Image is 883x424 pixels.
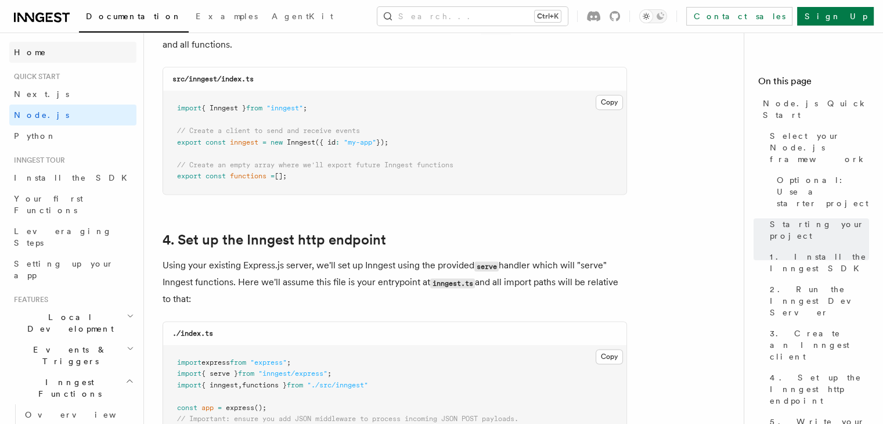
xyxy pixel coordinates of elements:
[336,138,340,146] span: :
[163,20,627,53] p: Create a file in the directory of your preference. We recommend creating an directory for your cl...
[206,138,226,146] span: const
[262,138,266,146] span: =
[430,278,475,288] code: inngest.ts
[163,232,386,248] a: 4. Set up the Inngest http endpoint
[9,125,136,146] a: Python
[14,259,114,280] span: Setting up your app
[177,172,201,180] span: export
[315,138,336,146] span: ({ id
[201,369,238,378] span: { serve }
[9,339,136,372] button: Events & Triggers
[201,404,214,412] span: app
[287,381,303,389] span: from
[9,105,136,125] a: Node.js
[770,283,869,318] span: 2. Run the Inngest Dev Server
[765,323,869,367] a: 3. Create an Inngest client
[271,138,283,146] span: new
[250,358,287,366] span: "express"
[765,246,869,279] a: 1. Install the Inngest SDK
[177,138,201,146] span: export
[242,381,287,389] span: functions }
[14,110,69,120] span: Node.js
[287,358,291,366] span: ;
[177,127,360,135] span: // Create a client to send and receive events
[763,98,869,121] span: Node.js Quick Start
[177,404,197,412] span: const
[686,7,792,26] a: Contact sales
[25,410,145,419] span: Overview
[9,376,125,400] span: Inngest Functions
[275,172,287,180] span: [];
[9,372,136,404] button: Inngest Functions
[177,104,201,112] span: import
[770,372,869,407] span: 4. Set up the Inngest http endpoint
[86,12,182,21] span: Documentation
[177,369,201,378] span: import
[344,138,376,146] span: "my-app"
[765,214,869,246] a: Starting your project
[770,251,869,274] span: 1. Install the Inngest SDK
[230,172,266,180] span: functions
[327,369,331,378] span: ;
[218,404,222,412] span: =
[177,161,453,169] span: // Create an empty array where we'll export future Inngest functions
[271,172,275,180] span: =
[770,130,869,165] span: Select your Node.js framework
[596,95,623,110] button: Copy
[765,367,869,411] a: 4. Set up the Inngest http endpoint
[14,89,69,99] span: Next.js
[9,72,60,81] span: Quick start
[797,7,874,26] a: Sign Up
[307,381,368,389] span: "./src/inngest"
[177,358,201,366] span: import
[238,369,254,378] span: from
[9,167,136,188] a: Install the SDK
[206,172,226,180] span: const
[201,358,230,366] span: express
[265,3,340,31] a: AgentKit
[303,104,307,112] span: ;
[196,12,258,21] span: Examples
[772,170,869,214] a: Optional: Use a starter project
[9,84,136,105] a: Next.js
[770,218,869,242] span: Starting your project
[777,174,869,209] span: Optional: Use a starter project
[177,381,201,389] span: import
[9,188,136,221] a: Your first Functions
[230,358,246,366] span: from
[201,381,238,389] span: { inngest
[765,279,869,323] a: 2. Run the Inngest Dev Server
[765,125,869,170] a: Select your Node.js framework
[376,138,388,146] span: });
[172,75,254,83] code: src/inngest/index.ts
[254,404,266,412] span: ();
[230,138,258,146] span: inngest
[79,3,189,33] a: Documentation
[287,138,315,146] span: Inngest
[770,328,869,362] span: 3. Create an Inngest client
[258,369,327,378] span: "inngest/express"
[14,173,134,182] span: Install the SDK
[163,257,627,307] p: Using your existing Express.js server, we'll set up Inngest using the provided handler which will...
[172,329,213,337] code: ./index.ts
[246,104,262,112] span: from
[226,404,254,412] span: express
[189,3,265,31] a: Examples
[758,93,869,125] a: Node.js Quick Start
[9,253,136,286] a: Setting up your app
[9,156,65,165] span: Inngest tour
[272,12,333,21] span: AgentKit
[201,104,246,112] span: { Inngest }
[377,7,568,26] button: Search...Ctrl+K
[758,74,869,93] h4: On this page
[9,221,136,253] a: Leveraging Steps
[9,42,136,63] a: Home
[14,131,56,141] span: Python
[14,194,83,215] span: Your first Functions
[9,307,136,339] button: Local Development
[474,261,499,271] code: serve
[14,227,112,247] span: Leveraging Steps
[238,381,242,389] span: ,
[639,9,667,23] button: Toggle dark mode
[14,46,46,58] span: Home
